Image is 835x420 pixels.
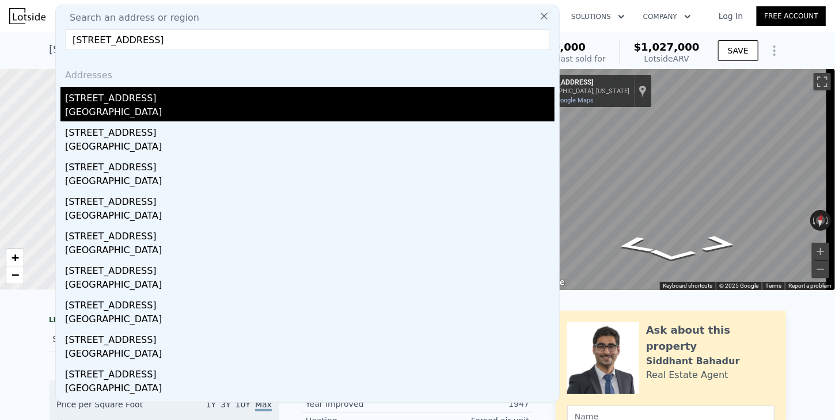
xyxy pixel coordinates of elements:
[788,282,832,289] a: Report a problem
[65,312,555,329] div: [GEOGRAPHIC_DATA]
[12,250,19,265] span: +
[719,282,758,289] span: © 2025 Google
[532,78,629,87] div: [STREET_ADDRESS]
[60,59,555,87] div: Addresses
[49,41,327,58] div: [STREET_ADDRESS] , [GEOGRAPHIC_DATA] , WA 98115
[9,8,45,24] img: Lotside
[688,232,750,256] path: Go East, NE 82nd St
[757,6,826,26] a: Free Account
[52,331,155,346] div: Sold
[6,249,24,266] a: Zoom in
[255,400,272,411] span: Max
[812,261,829,278] button: Zoom out
[49,315,279,327] div: LISTING & SALE HISTORY
[65,105,555,121] div: [GEOGRAPHIC_DATA]
[12,268,19,282] span: −
[65,156,555,174] div: [STREET_ADDRESS]
[705,10,757,22] a: Log In
[65,278,555,294] div: [GEOGRAPHIC_DATA]
[646,354,740,368] div: Siddhant Bahadur
[65,225,555,243] div: [STREET_ADDRESS]
[206,400,216,409] span: 1Y
[527,69,835,290] div: Map
[65,174,555,190] div: [GEOGRAPHIC_DATA]
[634,53,700,64] div: Lotside ARV
[718,40,758,61] button: SAVE
[532,87,629,95] div: [GEOGRAPHIC_DATA], [US_STATE]
[65,209,555,225] div: [GEOGRAPHIC_DATA]
[663,282,712,290] button: Keyboard shortcuts
[65,87,555,105] div: [STREET_ADDRESS]
[825,210,832,231] button: Rotate clockwise
[65,259,555,278] div: [STREET_ADDRESS]
[6,266,24,284] a: Zoom out
[65,190,555,209] div: [STREET_ADDRESS]
[65,121,555,140] div: [STREET_ADDRESS]
[634,6,700,27] button: Company
[65,329,555,347] div: [STREET_ADDRESS]
[221,400,230,409] span: 3Y
[765,282,781,289] a: Terms
[562,6,634,27] button: Solutions
[601,232,670,258] path: Go Southwest, NE 82nd St
[236,400,251,409] span: 10Y
[65,347,555,363] div: [GEOGRAPHIC_DATA]
[532,97,594,104] a: View on Google Maps
[812,243,829,260] button: Zoom in
[65,294,555,312] div: [STREET_ADDRESS]
[65,381,555,398] div: [GEOGRAPHIC_DATA]
[418,398,529,410] div: 1947
[65,398,555,416] div: [STREET_ADDRESS]
[60,11,199,25] span: Search an address or region
[65,29,550,50] input: Enter an address, city, region, neighborhood or zip code
[511,53,606,64] div: Off Market, last sold for
[56,399,164,417] div: Price per Square Foot
[65,243,555,259] div: [GEOGRAPHIC_DATA]
[639,85,647,97] a: Show location on map
[810,210,817,231] button: Rotate counterclockwise
[815,209,826,231] button: Reset the view
[634,41,700,53] span: $1,027,000
[527,69,835,290] div: Street View
[814,73,831,90] button: Toggle fullscreen view
[763,39,786,62] button: Show Options
[65,363,555,381] div: [STREET_ADDRESS]
[636,246,709,264] path: Go South, 27th Ave NE
[306,398,418,410] div: Year Improved
[646,368,728,382] div: Real Estate Agent
[65,140,555,156] div: [GEOGRAPHIC_DATA]
[646,322,775,354] div: Ask about this property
